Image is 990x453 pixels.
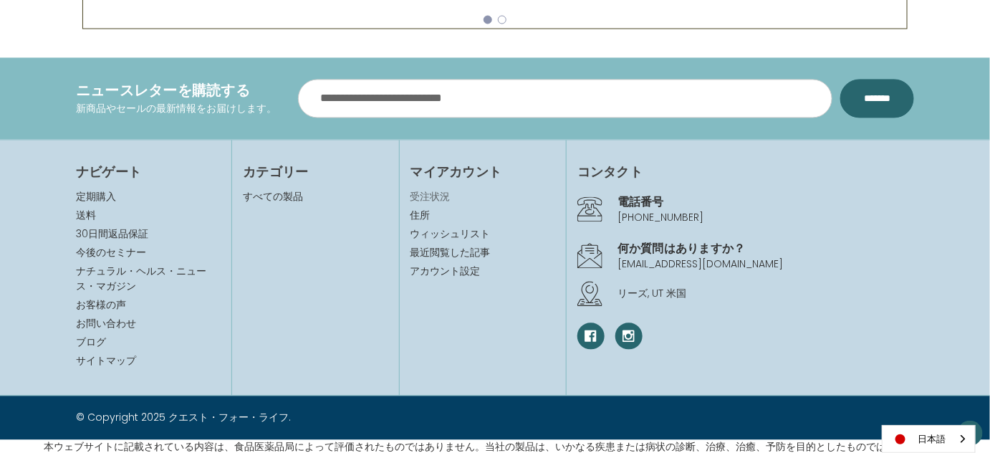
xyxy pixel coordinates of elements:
[76,316,136,330] a: お問い合わせ
[410,245,555,260] a: 最近閲覧した記事
[484,15,492,24] button: Go to slide 1
[882,425,976,453] div: Language
[410,208,555,223] a: 住所
[76,264,206,293] a: ナチュラル・ヘルス・ニュース・マガジン
[882,425,976,453] aside: Language selected: 日本語
[76,80,277,101] h4: ニュースレターを購読する
[617,210,703,224] a: [PHONE_NUMBER]
[243,189,303,204] a: すべての製品
[76,162,221,181] h4: ナビゲート
[410,264,555,279] a: アカウント設定
[498,15,506,24] button: Go to slide 2
[76,410,484,425] p: © Copyright 2025 クエスト・フォー・ライフ.
[410,226,555,242] a: ウィッシュリスト
[76,226,148,241] a: 30日間返品保証
[617,286,914,301] p: リーズ, UT 米国
[410,189,555,204] a: 受注状況
[617,239,914,257] h4: 何か質問はありますか？
[76,353,136,368] a: サイトマップ
[76,335,106,349] a: ブログ
[883,426,975,452] a: 日本語
[577,162,914,181] h4: コンタクト
[76,101,277,116] p: 新商品やセールの最新情報をお届けします。
[76,208,96,222] a: 送料
[617,257,783,271] a: [EMAIL_ADDRESS][DOMAIN_NAME]
[76,189,116,204] a: 定期購入
[76,245,146,259] a: 今後のセミナー
[243,162,388,181] h4: カテゴリー
[617,193,914,210] h4: 電話番号
[76,297,126,312] a: お客様の声
[410,162,555,181] h4: マイアカウント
